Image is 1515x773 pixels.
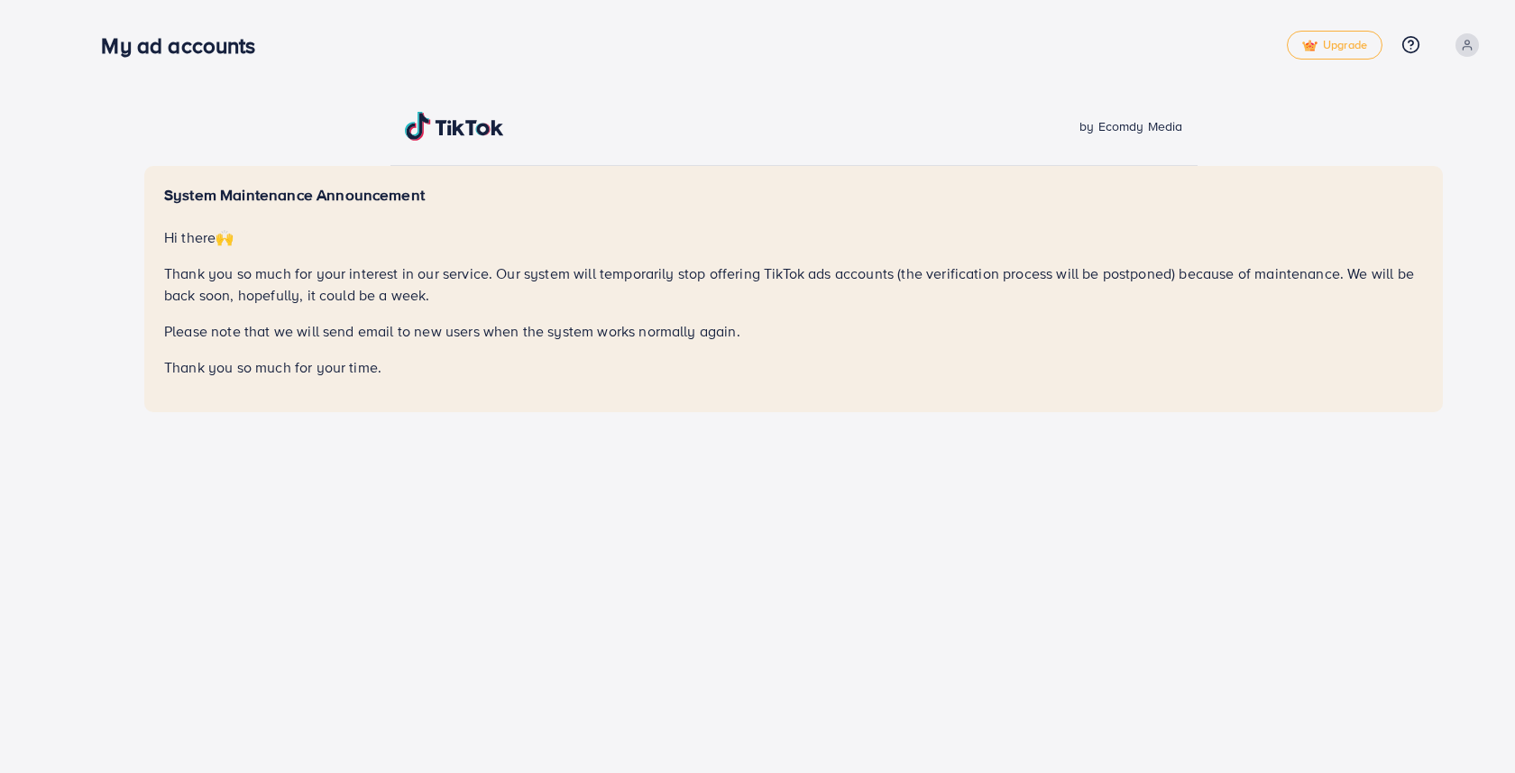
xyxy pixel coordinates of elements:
[164,226,1423,248] p: Hi there
[1302,39,1367,52] span: Upgrade
[101,32,270,59] h3: My ad accounts
[1287,31,1382,60] a: tickUpgrade
[216,227,234,247] span: 🙌
[164,356,1423,378] p: Thank you so much for your time.
[1302,40,1318,52] img: tick
[164,186,1423,205] h5: System Maintenance Announcement
[1079,117,1182,135] span: by Ecomdy Media
[164,262,1423,306] p: Thank you so much for your interest in our service. Our system will temporarily stop offering Tik...
[164,320,1423,342] p: Please note that we will send email to new users when the system works normally again.
[405,112,504,141] img: TikTok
